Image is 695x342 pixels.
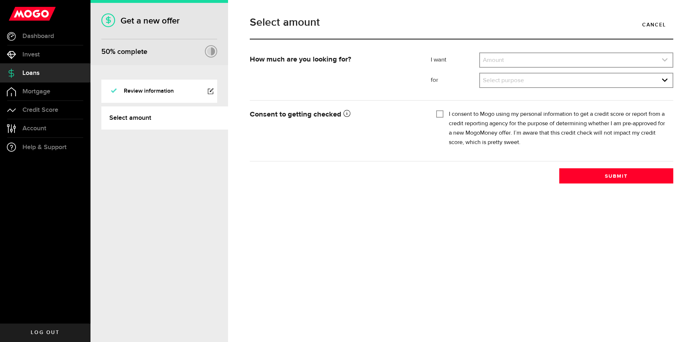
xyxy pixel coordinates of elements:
span: Credit Score [22,107,58,113]
label: I want [431,56,479,64]
label: for [431,76,479,85]
span: Help & Support [22,144,67,151]
span: 50 [101,47,110,56]
a: Select amount [101,106,228,130]
div: % complete [101,45,147,58]
label: I consent to Mogo using my personal information to get a credit score or report from a credit rep... [449,110,668,147]
span: Loans [22,70,39,76]
button: Submit [559,168,673,183]
span: Log out [31,330,59,335]
span: Account [22,125,46,132]
a: expand select [480,73,673,87]
strong: How much are you looking for? [250,56,351,63]
input: I consent to Mogo using my personal information to get a credit score or report from a credit rep... [436,110,443,117]
span: Invest [22,51,40,58]
span: Dashboard [22,33,54,39]
a: expand select [480,53,673,67]
h1: Get a new offer [101,16,217,26]
strong: Consent to getting checked [250,111,350,118]
a: Cancel [635,17,673,32]
span: Mortgage [22,88,50,95]
h1: Select amount [250,17,673,28]
a: Review information [101,80,217,103]
button: Open LiveChat chat widget [6,3,28,25]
